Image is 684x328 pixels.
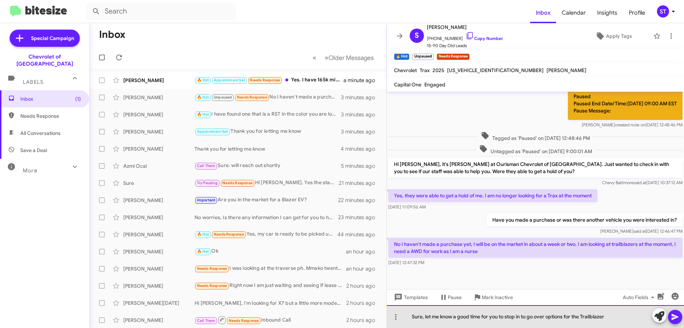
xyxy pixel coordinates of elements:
span: Engaged [424,81,445,88]
span: Special Campaign [31,35,74,42]
div: 44 minutes ago [338,231,381,238]
span: created note on [615,122,646,127]
span: [PERSON_NAME] [427,23,503,31]
div: Ok [195,247,346,256]
span: Pause [448,291,462,304]
span: Capital One [394,81,421,88]
span: Templates [393,291,428,304]
span: 2025 [432,67,444,74]
span: Needs Response [237,95,267,100]
span: Needs Response [250,78,280,82]
div: Yes. I have 165k miles. I dont wanna waste my time if it's not worth it [195,76,343,84]
span: said at [634,180,646,185]
div: 5 minutes ago [341,162,381,170]
span: (1) [75,95,81,102]
span: Older Messages [328,54,374,62]
span: Try Pausing [197,181,218,185]
p: No I haven't made a purchase yet, I will be on the market in about a week or two. I am looking at... [388,238,683,258]
span: Needs Response [222,181,253,185]
span: » [325,53,328,62]
span: 🔥 Hot [197,232,209,237]
div: Sure [123,180,195,187]
span: Appointment Set [197,129,228,134]
button: Previous [308,50,321,65]
p: Yes, they were able to get a hold of me. I am no longer looking for a Trax at the moment [388,189,597,202]
nav: Page navigation example [309,50,378,65]
div: [PERSON_NAME] [123,214,195,221]
span: Trax [420,67,430,74]
div: Thank you for letting me know [195,127,341,136]
div: [PERSON_NAME] [123,77,195,84]
span: [PERSON_NAME] [DATE] 12:48:46 PM [582,122,683,127]
div: ST [657,5,669,17]
div: 3 minutes ago [341,94,381,101]
span: 15-90 Day Old Leads [427,42,503,49]
span: [PHONE_NUMBER] [427,31,503,42]
a: Inbox [530,2,556,23]
div: Sure. will reach out shortly [195,162,341,170]
button: Mark Inactive [467,291,519,304]
div: 2 hours ago [346,282,381,289]
div: 2 hours ago [346,299,381,307]
span: Mark Inactive [482,291,513,304]
a: Copy Number [466,36,503,41]
span: [DATE] 11:09:56 AM [388,204,426,210]
span: All Conversations [20,130,61,137]
span: Needs Response [20,112,81,120]
div: 3 minutes ago [341,128,381,135]
span: Chevy Baltimore [DATE] 10:37:12 AM [602,180,683,185]
span: Labels [23,79,43,85]
span: 🔥 Hot [197,95,209,100]
a: Profile [623,2,651,23]
div: I have found one that is a RST in the color you are looking for and the MSRP is $79720. Does that... [195,110,341,118]
span: 🔥 Hot [197,112,209,117]
div: No worries, Is there any information I can get for you to help you with your car buying process? [195,214,338,221]
div: Azmi Ocal [123,162,195,170]
span: [PERSON_NAME] [DATE] 12:46:47 PM [600,228,683,234]
p: Have you made a purchase or was there another vehicle you were interested in? [487,213,683,226]
span: Chevrolet [394,67,417,74]
span: Needs Response [214,232,244,237]
button: Auto Fields [617,291,663,304]
h1: Inbox [99,29,125,40]
div: Thank you for letting me know [195,145,341,152]
button: ST [651,5,676,17]
span: [DATE] 12:47:32 PM [388,260,424,265]
span: [PERSON_NAME] [546,67,586,74]
small: Unpaused [412,54,434,60]
div: [PERSON_NAME][DATE] [123,299,195,307]
span: Calendar [556,2,591,23]
div: [PERSON_NAME] [123,248,195,255]
div: I was looking at the traverse ph. Mmako twenty twenty three, it had about 4500 miles [195,264,346,273]
a: Insights [591,2,623,23]
div: [PERSON_NAME] [123,128,195,135]
div: Right now I am just waiting and seeing if lease offers become more attractive than they are right... [195,282,346,290]
span: S [415,30,419,41]
div: 3 minutes ago [341,111,381,118]
span: said at [633,228,646,234]
div: Inbound Call [195,316,346,324]
div: 21 minutes ago [339,180,381,187]
span: Important [197,198,216,202]
div: [PERSON_NAME] [123,111,195,118]
button: Next [320,50,378,65]
span: [US_VEHICLE_IDENTIFICATION_NUMBER] [447,67,544,74]
div: [PERSON_NAME] [123,94,195,101]
div: a minute ago [343,77,381,84]
div: Are you in the market for a Blazer EV? [195,196,338,204]
div: Hi [PERSON_NAME]. Yes the staff was able to get in touch but due to personal reasons I wouldn’t b... [195,179,339,187]
span: 🔥 Hot [197,78,209,82]
div: [PERSON_NAME] [123,231,195,238]
p: Paused Paused End Date/Time:[DATE] 09:00 AM EST Pause Message: [568,87,683,120]
small: 🔥 Hot [394,54,409,60]
button: Pause [434,291,467,304]
span: Needs Response [197,266,227,271]
span: Needs Response [197,283,227,288]
span: Untagged as 'Paused' on [DATE] 9:00:01 AM [476,145,595,155]
div: [PERSON_NAME] [123,145,195,152]
div: 22 minutes ago [338,197,381,204]
span: Inbox [20,95,81,102]
span: Save a Deal [20,147,47,154]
